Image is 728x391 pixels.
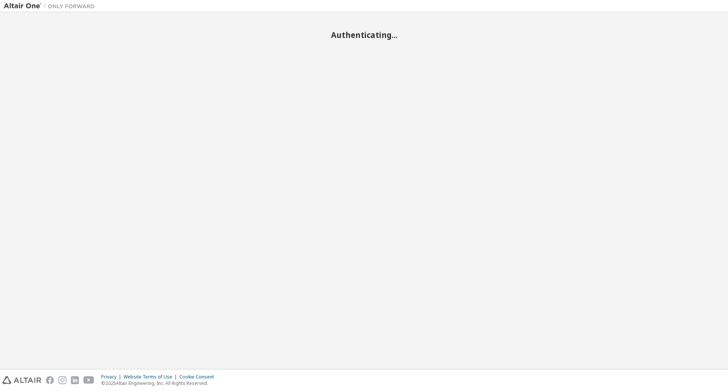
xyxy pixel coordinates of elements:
img: facebook.svg [46,376,54,384]
div: Privacy [101,374,124,380]
p: © 2025 Altair Engineering, Inc. All Rights Reserved. [101,380,218,386]
h2: Authenticating... [4,30,724,40]
img: linkedin.svg [71,376,79,384]
img: youtube.svg [83,376,94,384]
div: Cookie Consent [179,374,218,380]
img: altair_logo.svg [2,376,41,384]
img: instagram.svg [58,376,66,384]
img: Altair One [4,2,99,10]
div: Website Terms of Use [124,374,179,380]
